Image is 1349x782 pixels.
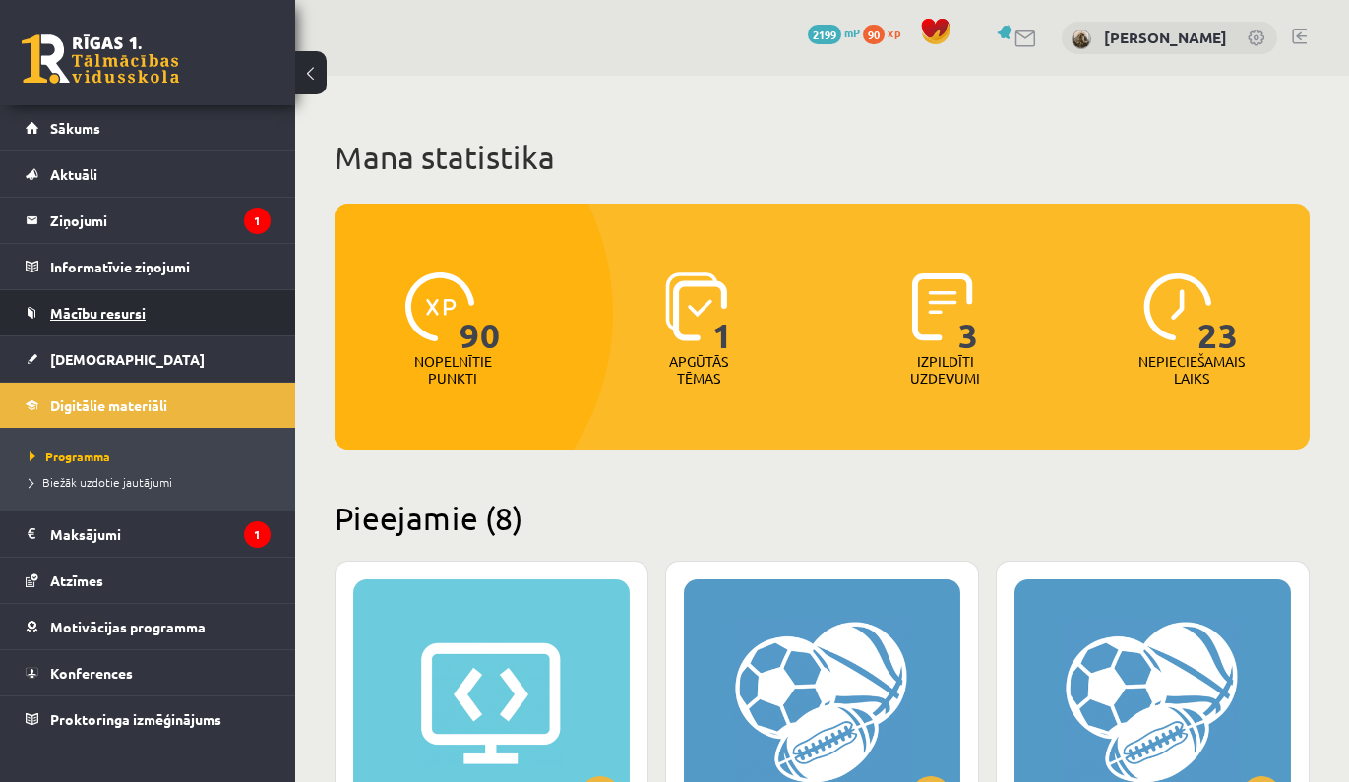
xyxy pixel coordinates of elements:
[1197,272,1239,353] span: 23
[660,353,737,387] p: Apgūtās tēmas
[26,383,271,428] a: Digitālie materiāli
[22,34,179,84] a: Rīgas 1. Tālmācības vidusskola
[50,198,271,243] legend: Ziņojumi
[244,208,271,234] i: 1
[712,272,733,353] span: 1
[1072,30,1091,49] img: Linda Burkovska
[414,353,492,387] p: Nopelnītie punkti
[1138,353,1245,387] p: Nepieciešamais laiks
[50,710,221,728] span: Proktoringa izmēģinājums
[50,119,100,137] span: Sākums
[26,336,271,382] a: [DEMOGRAPHIC_DATA]
[50,396,167,414] span: Digitālie materiāli
[26,558,271,603] a: Atzīmes
[665,272,727,341] img: icon-learned-topics-4a711ccc23c960034f471b6e78daf4a3bad4a20eaf4de84257b87e66633f6470.svg
[26,604,271,649] a: Motivācijas programma
[958,272,979,353] span: 3
[26,105,271,150] a: Sākums
[244,521,271,548] i: 1
[26,511,271,557] a: Maksājumi1
[26,650,271,695] a: Konferences
[30,474,172,490] span: Biežāk uzdotie jautājumi
[26,290,271,335] a: Mācību resursi
[1104,28,1227,47] a: [PERSON_NAME]
[50,511,271,557] legend: Maksājumi
[907,353,984,387] p: Izpildīti uzdevumi
[808,25,860,40] a: 2199 mP
[888,25,900,40] span: xp
[808,25,841,44] span: 2199
[1143,272,1212,341] img: icon-clock-7be60019b62300814b6bd22b8e044499b485619524d84068768e800edab66f18.svg
[50,350,205,368] span: [DEMOGRAPHIC_DATA]
[50,571,103,589] span: Atzīmes
[26,696,271,742] a: Proktoringa izmēģinājums
[26,151,271,197] a: Aktuāli
[26,244,271,289] a: Informatīvie ziņojumi
[50,165,97,183] span: Aktuāli
[863,25,885,44] span: 90
[30,473,276,491] a: Biežāk uzdotie jautājumi
[844,25,860,40] span: mP
[460,272,501,353] span: 90
[335,138,1310,177] h1: Mana statistika
[30,449,110,464] span: Programma
[50,304,146,322] span: Mācību resursi
[26,198,271,243] a: Ziņojumi1
[30,448,276,465] a: Programma
[863,25,910,40] a: 90 xp
[335,499,1310,537] h2: Pieejamie (8)
[50,244,271,289] legend: Informatīvie ziņojumi
[912,272,973,341] img: icon-completed-tasks-ad58ae20a441b2904462921112bc710f1caf180af7a3daa7317a5a94f2d26646.svg
[405,272,474,341] img: icon-xp-0682a9bc20223a9ccc6f5883a126b849a74cddfe5390d2b41b4391c66f2066e7.svg
[50,618,206,635] span: Motivācijas programma
[50,664,133,682] span: Konferences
